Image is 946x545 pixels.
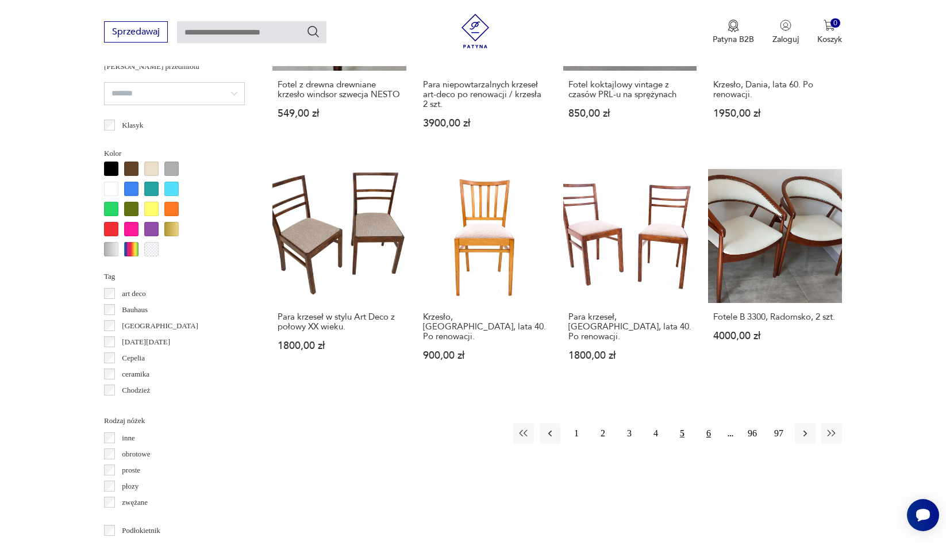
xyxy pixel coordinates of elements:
[122,304,148,316] p: Bauhaus
[568,312,692,341] h3: Para krzeseł, [GEOGRAPHIC_DATA], lata 40. Po renowacji.
[278,341,401,351] p: 1800,00 zł
[698,423,719,444] button: 6
[122,384,150,397] p: Chodzież
[713,20,754,45] button: Patyna B2B
[713,312,837,322] h3: Fotele B 3300, Radomsko, 2 szt.
[817,34,842,45] p: Koszyk
[122,400,149,413] p: Ćmielów
[772,20,799,45] button: Zaloguj
[104,60,245,73] p: [PERSON_NAME] przedmiotu
[122,432,134,444] p: inne
[104,21,168,43] button: Sprzedawaj
[568,80,692,99] h3: Fotel koktajlowy vintage z czasów PRL-u na sprężynach
[713,34,754,45] p: Patyna B2B
[104,270,245,283] p: Tag
[306,25,320,39] button: Szukaj
[563,169,697,383] a: Para krzeseł, Polska, lata 40. Po renowacji.Para krzeseł, [GEOGRAPHIC_DATA], lata 40. Po renowacj...
[713,109,837,118] p: 1950,00 zł
[619,423,640,444] button: 3
[122,464,140,477] p: proste
[780,20,791,31] img: Ikonka użytkownika
[713,20,754,45] a: Ikona medaluPatyna B2B
[122,448,150,460] p: obrotowe
[708,169,842,383] a: Fotele B 3300, Radomsko, 2 szt.Fotele B 3300, Radomsko, 2 szt.4000,00 zł
[830,18,840,28] div: 0
[423,312,547,341] h3: Krzesło, [GEOGRAPHIC_DATA], lata 40. Po renowacji.
[713,331,837,341] p: 4000,00 zł
[713,80,837,99] h3: Krzesło, Dania, lata 60. Po renowacji.
[672,423,693,444] button: 5
[645,423,666,444] button: 4
[458,14,493,48] img: Patyna - sklep z meblami i dekoracjami vintage
[122,352,145,364] p: Cepelia
[122,524,160,537] p: Podłokietnik
[824,20,835,31] img: Ikona koszyka
[122,480,139,493] p: płozy
[768,423,789,444] button: 97
[278,109,401,118] p: 549,00 zł
[423,80,547,109] h3: Para niepowtarzalnych krzeseł art-deco po renowacji / krzesła 2 szt.
[907,499,939,531] iframe: Smartsupp widget button
[104,147,245,160] p: Kolor
[104,414,245,427] p: Rodzaj nóżek
[278,80,401,99] h3: Fotel z drewna drewniane krzesło windsor szwecja NESTO
[742,423,763,444] button: 96
[122,119,143,132] p: Klasyk
[122,368,149,381] p: ceramika
[418,169,552,383] a: Krzesło, Polska, lata 40. Po renowacji.Krzesło, [GEOGRAPHIC_DATA], lata 40. Po renowacji.900,00 zł
[122,320,198,332] p: [GEOGRAPHIC_DATA]
[817,20,842,45] button: 0Koszyk
[772,34,799,45] p: Zaloguj
[423,351,547,360] p: 900,00 zł
[122,496,148,509] p: zwężane
[122,336,170,348] p: [DATE][DATE]
[593,423,613,444] button: 2
[728,20,739,32] img: Ikona medalu
[272,169,406,383] a: Para krzeseł w stylu Art Deco z połowy XX wieku.Para krzeseł w stylu Art Deco z połowy XX wieku.1...
[278,312,401,332] h3: Para krzeseł w stylu Art Deco z połowy XX wieku.
[104,29,168,37] a: Sprzedawaj
[568,351,692,360] p: 1800,00 zł
[423,118,547,128] p: 3900,00 zł
[122,287,146,300] p: art deco
[568,109,692,118] p: 850,00 zł
[566,423,587,444] button: 1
